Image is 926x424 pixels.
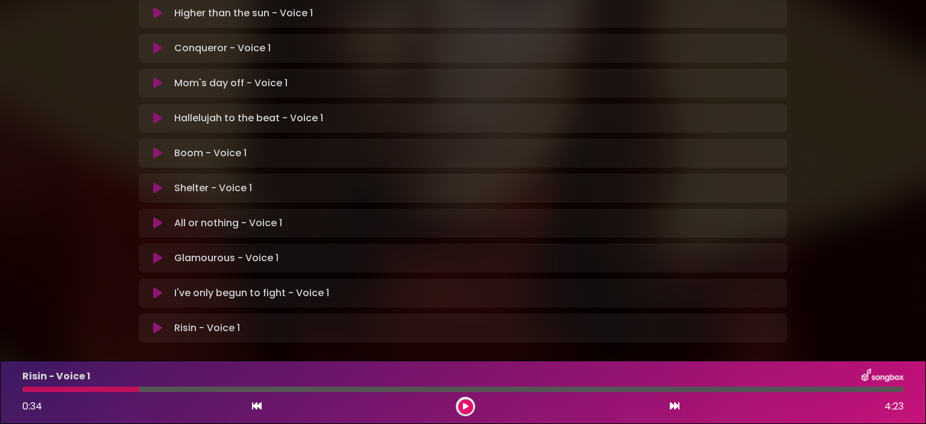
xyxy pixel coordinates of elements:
p: I've only begun to fight - Voice 1 [174,286,329,300]
p: Risin - Voice 1 [174,321,240,335]
p: Conqueror - Voice 1 [174,41,271,55]
p: Risin - Voice 1 [22,369,90,384]
p: Glamourous - Voice 1 [174,251,279,265]
p: All or nothing - Voice 1 [174,216,282,230]
p: Higher than the sun - Voice 1 [174,6,313,21]
p: Mom's day off - Voice 1 [174,76,288,90]
p: Boom - Voice 1 [174,146,247,160]
p: Shelter - Voice 1 [174,181,252,195]
p: Hallelujah to the beat - Voice 1 [174,111,323,125]
img: songbox-logo-white.png [861,369,904,384]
